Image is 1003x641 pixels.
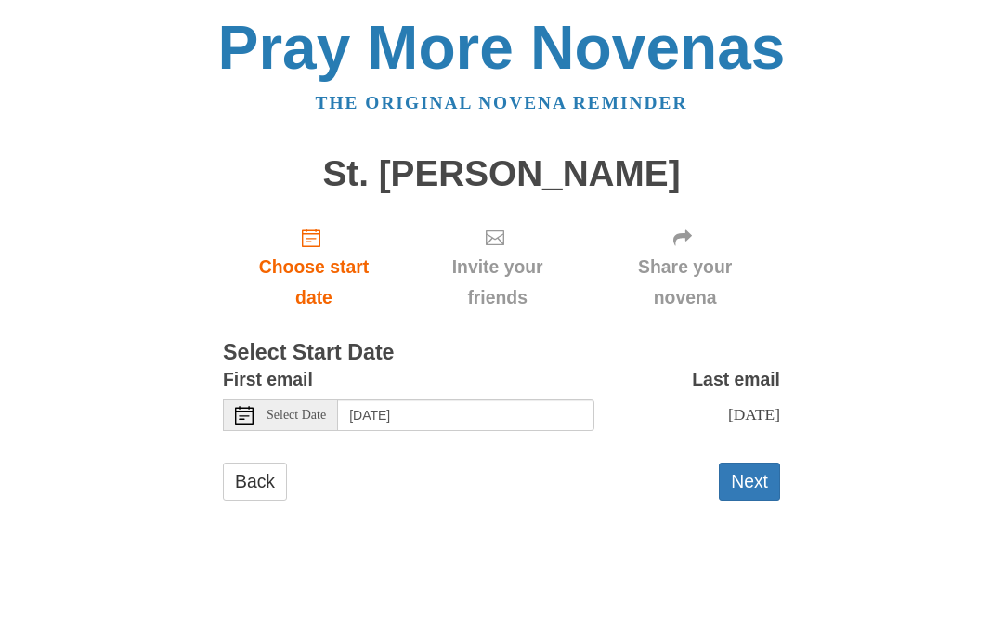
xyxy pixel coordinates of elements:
[223,341,780,365] h3: Select Start Date
[728,405,780,424] span: [DATE]
[241,252,386,313] span: Choose start date
[608,252,762,313] span: Share your novena
[405,212,590,322] div: Click "Next" to confirm your start date first.
[218,13,786,82] a: Pray More Novenas
[267,409,326,422] span: Select Date
[316,93,688,112] a: The original novena reminder
[223,463,287,501] a: Back
[423,252,571,313] span: Invite your friends
[590,212,780,322] div: Click "Next" to confirm your start date first.
[223,212,405,322] a: Choose start date
[223,154,780,194] h1: St. [PERSON_NAME]
[719,463,780,501] button: Next
[692,364,780,395] label: Last email
[223,364,313,395] label: First email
